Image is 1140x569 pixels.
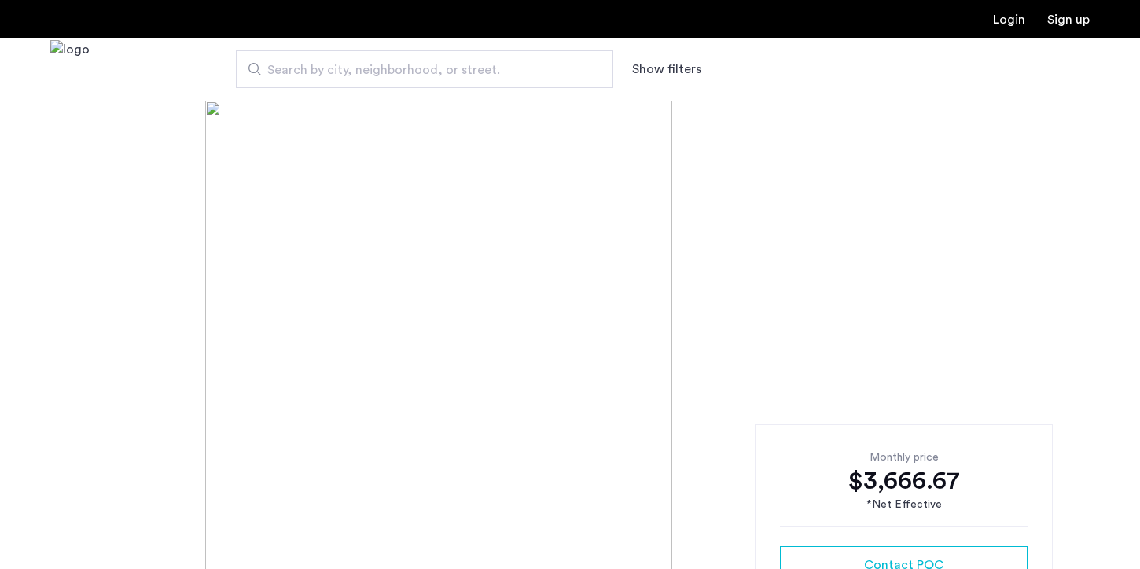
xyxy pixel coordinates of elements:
img: logo [50,40,90,99]
button: Show or hide filters [632,60,701,79]
a: Login [993,13,1025,26]
span: Search by city, neighborhood, or street. [267,61,569,79]
a: Registration [1047,13,1090,26]
div: $3,666.67 [780,465,1028,497]
a: Cazamio Logo [50,40,90,99]
div: *Net Effective [780,497,1028,513]
div: Monthly price [780,450,1028,465]
input: Apartment Search [236,50,613,88]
